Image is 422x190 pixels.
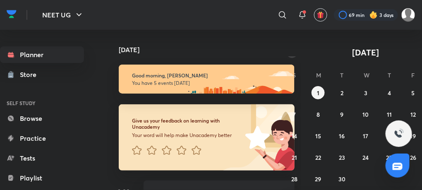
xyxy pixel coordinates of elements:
button: September 21, 2025 [288,151,301,164]
h4: [DATE] [119,46,303,53]
abbr: September 11, 2025 [387,111,392,118]
abbr: September 19, 2025 [410,132,416,140]
img: ttu [394,129,404,139]
button: September 7, 2025 [288,108,301,121]
button: September 17, 2025 [359,129,372,142]
p: You have 5 events [DATE] [132,80,281,87]
abbr: September 9, 2025 [340,111,344,118]
button: September 10, 2025 [359,108,372,121]
abbr: September 2, 2025 [340,89,343,97]
img: streak [369,11,378,19]
abbr: September 25, 2025 [386,154,393,161]
button: September 18, 2025 [383,129,396,142]
abbr: Friday [412,71,415,79]
button: September 3, 2025 [359,86,372,99]
abbr: September 12, 2025 [410,111,416,118]
abbr: September 18, 2025 [386,132,392,140]
abbr: September 23, 2025 [339,154,345,161]
abbr: September 17, 2025 [363,132,368,140]
abbr: September 4, 2025 [388,89,391,97]
h6: Give us your feedback on learning with Unacademy [132,118,245,130]
span: [DATE] [352,47,379,58]
abbr: September 1, 2025 [317,89,319,97]
button: September 22, 2025 [312,151,325,164]
button: September 28, 2025 [288,172,301,185]
button: September 9, 2025 [336,108,349,121]
abbr: September 30, 2025 [338,175,345,183]
abbr: September 21, 2025 [292,154,297,161]
button: September 26, 2025 [407,151,420,164]
abbr: September 14, 2025 [292,132,297,140]
abbr: September 16, 2025 [339,132,345,140]
button: September 2, 2025 [336,86,349,99]
button: September 19, 2025 [407,129,420,142]
abbr: September 8, 2025 [316,111,320,118]
button: September 4, 2025 [383,86,396,99]
button: September 1, 2025 [312,86,325,99]
p: Your word will help make Unacademy better [132,132,245,139]
abbr: September 15, 2025 [315,132,321,140]
button: September 30, 2025 [336,172,349,185]
button: NEET UG [37,7,89,23]
a: Company Logo [7,8,17,22]
button: September 12, 2025 [407,108,420,121]
div: Store [20,70,41,79]
img: avatar [317,11,324,19]
abbr: September 7, 2025 [293,111,296,118]
abbr: September 3, 2025 [364,89,367,97]
button: September 25, 2025 [383,151,396,164]
abbr: Monday [316,71,321,79]
h6: Good morning, [PERSON_NAME] [132,72,281,79]
img: Company Logo [7,8,17,20]
button: September 23, 2025 [336,151,349,164]
button: September 14, 2025 [288,129,301,142]
abbr: September 10, 2025 [362,111,369,118]
abbr: September 29, 2025 [315,175,321,183]
abbr: September 5, 2025 [412,89,415,97]
abbr: Wednesday [364,71,369,79]
button: September 11, 2025 [383,108,396,121]
button: September 24, 2025 [359,151,372,164]
img: feedback_image [217,104,295,171]
button: September 29, 2025 [312,172,325,185]
abbr: September 26, 2025 [410,154,416,161]
abbr: September 24, 2025 [362,154,369,161]
button: September 15, 2025 [312,129,325,142]
img: morning [119,65,295,94]
img: VAISHNAVI DWIVEDI [401,8,415,22]
button: avatar [314,8,327,22]
button: September 16, 2025 [336,129,349,142]
abbr: September 22, 2025 [315,154,321,161]
abbr: Thursday [388,71,391,79]
button: September 8, 2025 [312,108,325,121]
abbr: September 28, 2025 [291,175,297,183]
abbr: Tuesday [340,71,344,79]
button: September 5, 2025 [407,86,420,99]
